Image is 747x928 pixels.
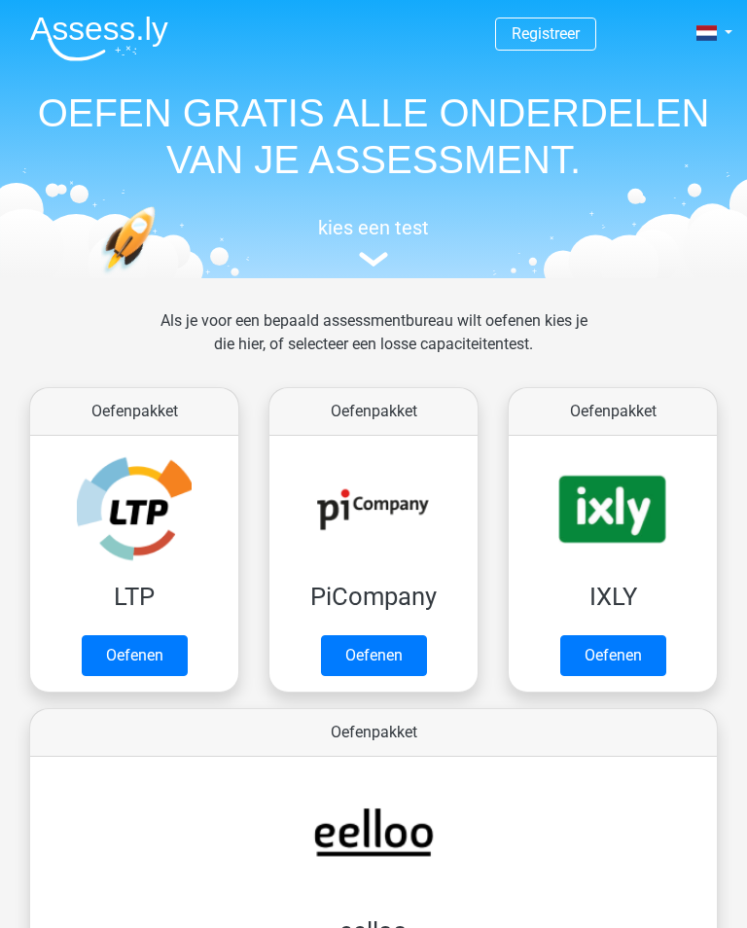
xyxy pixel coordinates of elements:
h5: kies een test [15,216,732,239]
img: oefenen [101,206,216,347]
a: Oefenen [82,635,188,676]
img: Assessly [30,16,168,61]
a: Oefenen [321,635,427,676]
div: Als je voor een bepaald assessmentbureau wilt oefenen kies je die hier, of selecteer een losse ca... [134,309,613,379]
a: Registreer [512,24,580,43]
a: Oefenen [560,635,666,676]
h1: OEFEN GRATIS ALLE ONDERDELEN VAN JE ASSESSMENT. [15,89,732,183]
img: assessment [359,252,388,267]
a: kies een test [15,216,732,268]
